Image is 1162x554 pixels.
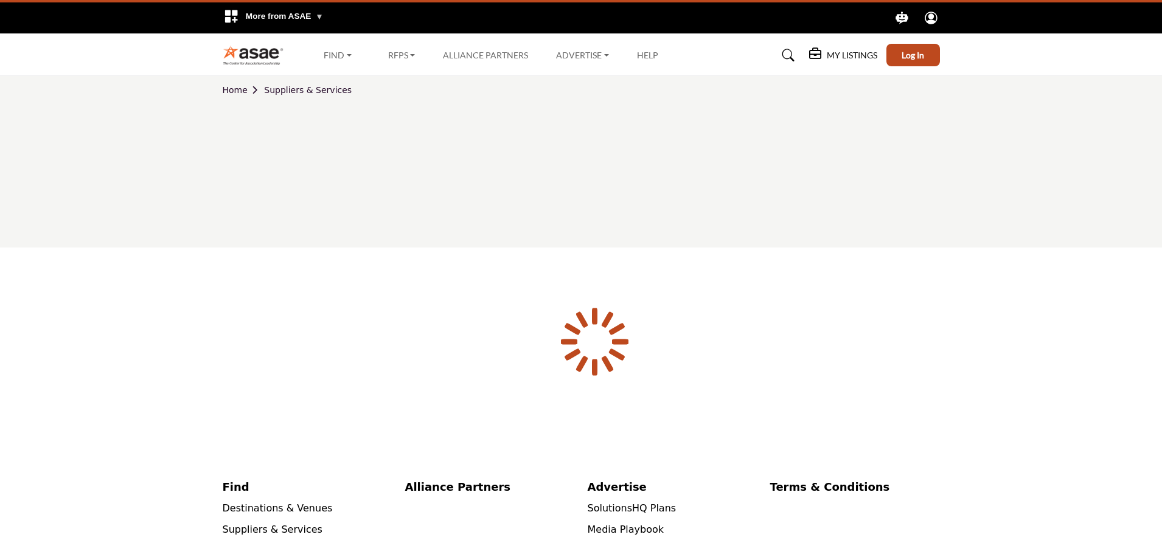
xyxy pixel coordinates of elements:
[216,2,331,33] div: More from ASAE
[380,47,424,64] a: RFPs
[223,479,392,495] a: Find
[223,502,333,514] a: Destinations & Venues
[223,45,290,65] img: Site Logo
[548,47,618,64] a: Advertise
[902,50,924,60] span: Log In
[827,50,877,61] h5: My Listings
[264,85,352,95] a: Suppliers & Services
[246,12,324,21] span: More from ASAE
[770,479,940,495] a: Terms & Conditions
[588,524,664,535] a: Media Playbook
[223,524,322,535] a: Suppliers & Services
[223,85,265,95] a: Home
[443,50,528,60] a: Alliance Partners
[637,50,658,60] a: Help
[315,47,360,64] a: Find
[770,46,802,65] a: Search
[886,44,940,66] button: Log In
[588,502,677,514] a: SolutionsHQ Plans
[809,48,877,63] div: My Listings
[588,479,757,495] a: Advertise
[405,479,575,495] a: Alliance Partners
